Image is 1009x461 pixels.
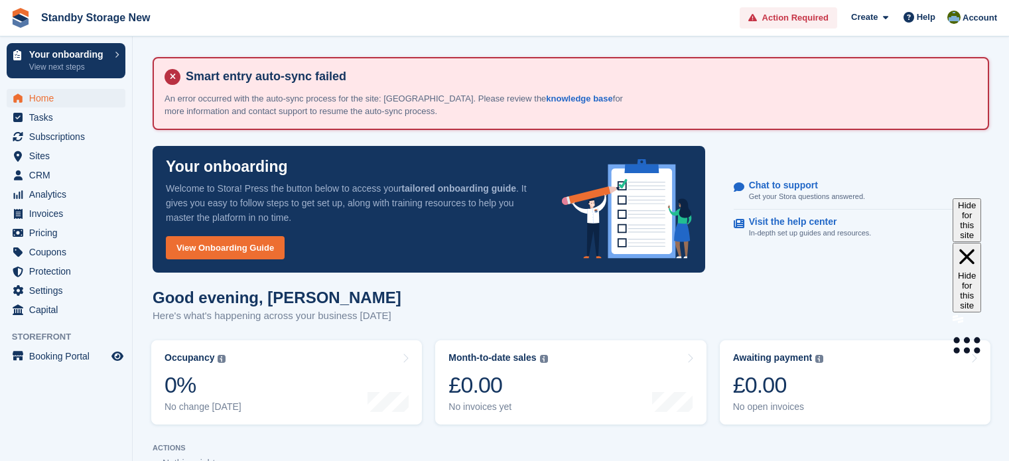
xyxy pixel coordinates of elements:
[720,340,990,425] a: Awaiting payment £0.00 No open invoices
[749,191,865,202] p: Get your Stora questions answered.
[166,159,288,174] p: Your onboarding
[540,355,548,363] img: icon-info-grey-7440780725fd019a000dd9b08b2336e03edf1995a4989e88bcd33f0948082b44.svg
[29,166,109,184] span: CRM
[29,224,109,242] span: Pricing
[7,243,125,261] a: menu
[29,300,109,319] span: Capital
[165,401,241,413] div: No change [DATE]
[733,371,824,399] div: £0.00
[7,147,125,165] a: menu
[562,159,692,259] img: onboarding-info-6c161a55d2c0e0a8cae90662b2fe09162a5109e8cc188191df67fb4f79e88e88.svg
[153,444,989,452] p: ACTIONS
[29,347,109,365] span: Booking Portal
[166,236,285,259] a: View Onboarding Guide
[153,308,401,324] p: Here's what's happening across your business [DATE]
[165,92,629,118] p: An error occurred with the auto-sync process for the site: [GEOGRAPHIC_DATA]. Please review the f...
[7,281,125,300] a: menu
[12,330,132,344] span: Storefront
[947,11,961,24] img: Aaron Winter
[11,8,31,28] img: stora-icon-8386f47178a22dfd0bd8f6a31ec36ba5ce8667c1dd55bd0f319d3a0aa187defe.svg
[7,262,125,281] a: menu
[7,108,125,127] a: menu
[733,352,813,363] div: Awaiting payment
[734,210,976,245] a: Visit the help center In-depth set up guides and resources.
[7,43,125,78] a: Your onboarding View next steps
[546,94,612,103] a: knowledge base
[7,300,125,319] a: menu
[29,50,108,59] p: Your onboarding
[165,352,214,363] div: Occupancy
[7,204,125,223] a: menu
[165,371,241,399] div: 0%
[851,11,878,24] span: Create
[963,11,997,25] span: Account
[740,7,837,29] a: Action Required
[29,204,109,223] span: Invoices
[749,216,861,228] p: Visit the help center
[448,401,547,413] div: No invoices yet
[29,185,109,204] span: Analytics
[29,243,109,261] span: Coupons
[733,401,824,413] div: No open invoices
[29,89,109,107] span: Home
[7,185,125,204] a: menu
[29,127,109,146] span: Subscriptions
[762,11,829,25] span: Action Required
[29,281,109,300] span: Settings
[448,371,547,399] div: £0.00
[29,108,109,127] span: Tasks
[180,69,977,84] h4: Smart entry auto-sync failed
[734,173,976,210] a: Chat to support Get your Stora questions answered.
[749,228,872,239] p: In-depth set up guides and resources.
[153,289,401,306] h1: Good evening, [PERSON_NAME]
[815,355,823,363] img: icon-info-grey-7440780725fd019a000dd9b08b2336e03edf1995a4989e88bcd33f0948082b44.svg
[7,347,125,365] a: menu
[7,89,125,107] a: menu
[151,340,422,425] a: Occupancy 0% No change [DATE]
[448,352,536,363] div: Month-to-date sales
[218,355,226,363] img: icon-info-grey-7440780725fd019a000dd9b08b2336e03edf1995a4989e88bcd33f0948082b44.svg
[435,340,706,425] a: Month-to-date sales £0.00 No invoices yet
[29,147,109,165] span: Sites
[917,11,935,24] span: Help
[29,262,109,281] span: Protection
[166,181,541,225] p: Welcome to Stora! Press the button below to access your . It gives you easy to follow steps to ge...
[749,180,854,191] p: Chat to support
[29,61,108,73] p: View next steps
[7,224,125,242] a: menu
[7,127,125,146] a: menu
[7,166,125,184] a: menu
[109,348,125,364] a: Preview store
[36,7,155,29] a: Standby Storage New
[401,183,516,194] strong: tailored onboarding guide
